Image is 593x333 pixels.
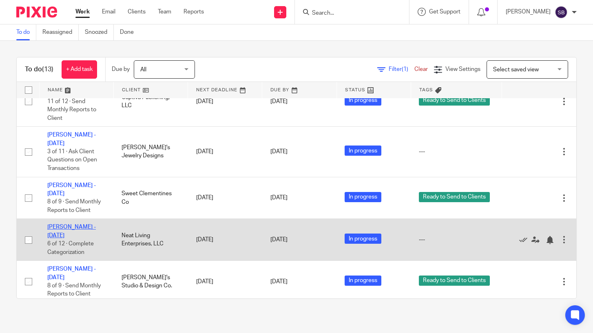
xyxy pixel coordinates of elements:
[188,127,262,177] td: [DATE]
[188,219,262,261] td: [DATE]
[414,66,428,72] a: Clear
[47,149,97,171] span: 3 of 11 · Ask Client Questions on Open Transactions
[16,7,57,18] img: Pixie
[402,66,408,72] span: (1)
[47,183,96,196] a: [PERSON_NAME] - [DATE]
[16,24,36,40] a: To do
[47,199,101,214] span: 8 of 9 · Send Monthly Reports to Client
[42,66,53,73] span: (13)
[85,24,114,40] a: Snoozed
[62,60,97,79] a: + Add task
[113,261,188,302] td: [PERSON_NAME]'s Studio & Design Co.
[102,8,115,16] a: Email
[188,76,262,126] td: [DATE]
[419,88,433,92] span: Tags
[113,127,188,177] td: [PERSON_NAME]'s Jewelry Designs
[345,192,381,202] span: In progress
[419,276,490,286] span: Ready to Send to Clients
[419,192,490,202] span: Ready to Send to Clients
[113,177,188,219] td: Sweet Clementines Co
[389,66,414,72] span: Filter
[345,234,381,244] span: In progress
[270,149,288,154] span: [DATE]
[120,24,140,40] a: Done
[506,8,551,16] p: [PERSON_NAME]
[47,132,96,146] a: [PERSON_NAME] - [DATE]
[47,283,101,297] span: 8 of 9 · Send Monthly Reports to Client
[128,8,146,16] a: Clients
[445,66,480,72] span: View Settings
[75,8,90,16] a: Work
[113,219,188,261] td: Neat Living Enterprises, LLC
[140,67,146,73] span: All
[345,146,381,156] span: In progress
[47,266,96,280] a: [PERSON_NAME] - [DATE]
[555,6,568,19] img: svg%3E
[270,279,288,284] span: [DATE]
[47,224,96,238] a: [PERSON_NAME] - [DATE]
[429,9,460,15] span: Get Support
[270,99,288,104] span: [DATE]
[184,8,204,16] a: Reports
[113,76,188,126] td: Captiva Publishing, LLC
[47,99,96,121] span: 11 of 12 · Send Monthly Reports to Client
[419,148,493,156] div: ---
[519,236,531,244] a: Mark as done
[25,65,53,74] h1: To do
[419,236,493,244] div: ---
[47,241,94,255] span: 6 of 12 · Complete Categorization
[270,237,288,243] span: [DATE]
[158,8,171,16] a: Team
[311,10,385,17] input: Search
[42,24,79,40] a: Reassigned
[270,195,288,201] span: [DATE]
[188,177,262,219] td: [DATE]
[419,95,490,106] span: Ready to Send to Clients
[188,261,262,302] td: [DATE]
[493,67,539,73] span: Select saved view
[345,95,381,106] span: In progress
[112,65,130,73] p: Due by
[345,276,381,286] span: In progress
